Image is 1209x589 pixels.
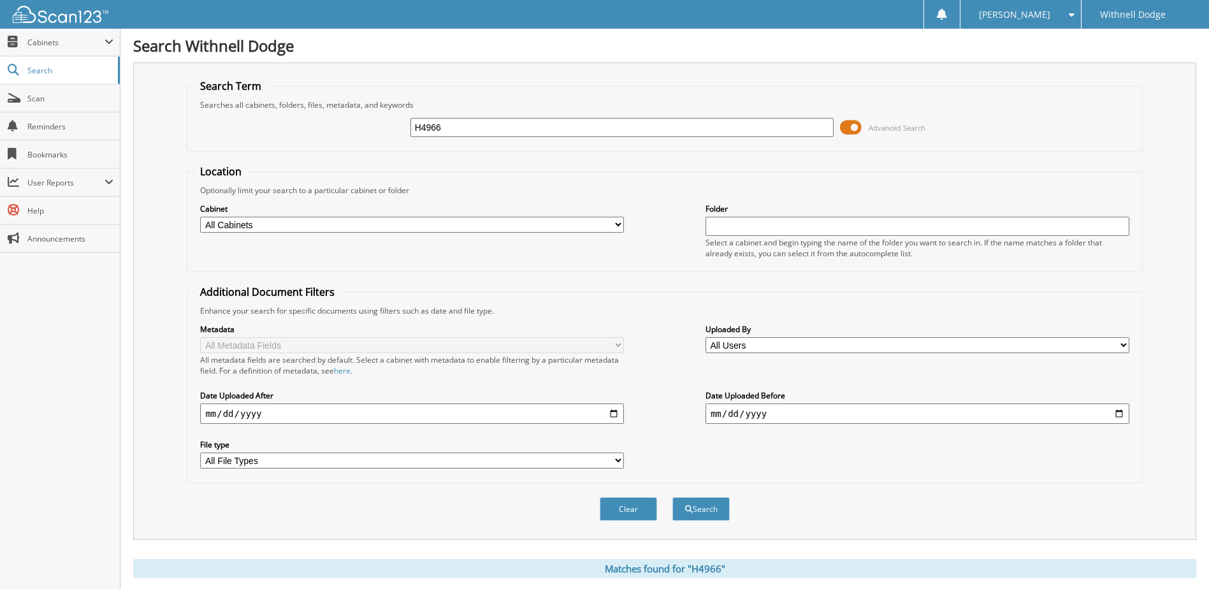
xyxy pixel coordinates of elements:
[979,11,1050,18] span: [PERSON_NAME]
[706,390,1129,401] label: Date Uploaded Before
[27,93,113,104] span: Scan
[200,404,624,424] input: start
[672,497,730,521] button: Search
[133,559,1196,578] div: Matches found for "H4966"
[27,37,105,48] span: Cabinets
[194,305,1135,316] div: Enhance your search for specific documents using filters such as date and file type.
[27,177,105,188] span: User Reports
[13,6,108,23] img: scan123-logo-white.svg
[27,149,113,160] span: Bookmarks
[200,354,624,376] div: All metadata fields are searched by default. Select a cabinet with metadata to enable filtering b...
[334,365,351,376] a: here
[706,203,1129,214] label: Folder
[706,404,1129,424] input: end
[200,439,624,450] label: File type
[1100,11,1166,18] span: Withnell Dodge
[27,233,113,244] span: Announcements
[194,79,268,93] legend: Search Term
[194,285,341,299] legend: Additional Document Filters
[27,65,112,76] span: Search
[600,497,657,521] button: Clear
[27,205,113,216] span: Help
[27,121,113,132] span: Reminders
[200,324,624,335] label: Metadata
[200,203,624,214] label: Cabinet
[706,237,1129,259] div: Select a cabinet and begin typing the name of the folder you want to search in. If the name match...
[194,185,1135,196] div: Optionally limit your search to a particular cabinet or folder
[194,164,248,178] legend: Location
[706,324,1129,335] label: Uploaded By
[200,390,624,401] label: Date Uploaded After
[133,35,1196,56] h1: Search Withnell Dodge
[194,99,1135,110] div: Searches all cabinets, folders, files, metadata, and keywords
[869,123,925,133] span: Advanced Search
